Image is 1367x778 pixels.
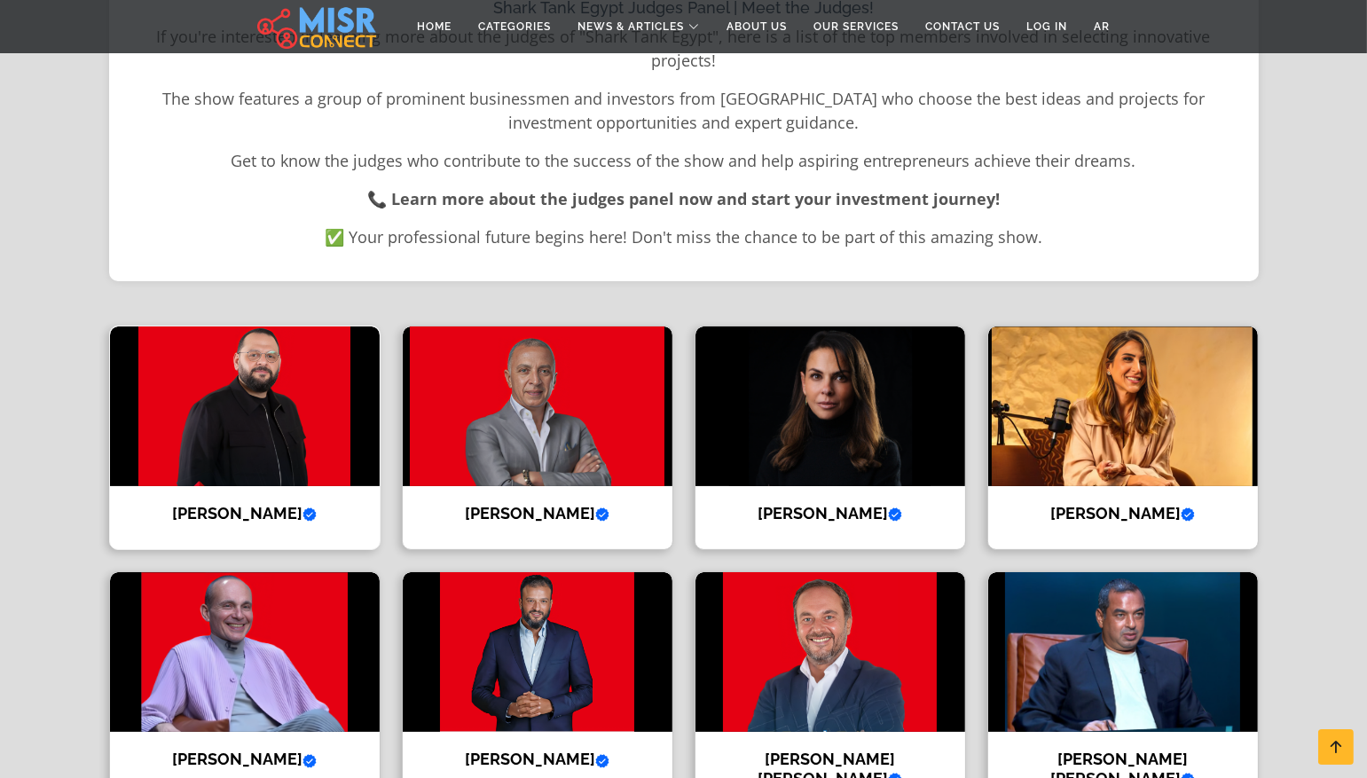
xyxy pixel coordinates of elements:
[123,504,366,523] h4: [PERSON_NAME]
[127,87,1241,135] p: The show features a group of prominent businessmen and investors from [GEOGRAPHIC_DATA] who choos...
[127,149,1241,173] p: Get to know the judges who contribute to the success of the show and help aspiring entrepreneurs ...
[391,326,684,551] a: Ahmed El Sewedy [PERSON_NAME]
[595,754,609,768] svg: Verified account
[1181,507,1195,522] svg: Verified account
[123,750,366,769] h4: [PERSON_NAME]
[888,507,902,522] svg: Verified account
[127,187,1241,211] p: 📞 Learn more about the judges panel now and start your investment journey!
[695,326,965,486] img: Hilda Louca
[912,10,1013,43] a: Contact Us
[684,326,977,551] a: Hilda Louca [PERSON_NAME]
[1013,10,1080,43] a: Log in
[1002,504,1245,523] h4: [PERSON_NAME]
[404,10,465,43] a: Home
[709,504,952,523] h4: [PERSON_NAME]
[800,10,912,43] a: Our Services
[127,225,1241,249] p: ✅ Your professional future begins here! Don't miss the chance to be part of this amazing show.
[110,572,380,732] img: Mohamed Farouk
[595,507,609,522] svg: Verified account
[302,507,317,522] svg: Verified account
[564,10,713,43] a: News & Articles
[465,10,564,43] a: Categories
[988,572,1258,732] img: Mohamed Ismail Mansour
[416,504,659,523] h4: [PERSON_NAME]
[403,572,672,732] img: Ayman Mamdouh Abbas
[403,326,672,486] img: Ahmed El Sewedy
[988,326,1258,486] img: Dina Ghabbour
[695,572,965,732] img: Ahmed Tarek Khalil
[416,750,659,769] h4: [PERSON_NAME]
[577,19,684,35] span: News & Articles
[977,326,1269,551] a: Dina Ghabbour [PERSON_NAME]
[1080,10,1123,43] a: AR
[257,4,376,49] img: main.misr_connect
[110,326,380,486] img: Abdullah Salam
[98,326,391,551] a: Abdullah Salam [PERSON_NAME]
[713,10,800,43] a: About Us
[302,754,317,768] svg: Verified account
